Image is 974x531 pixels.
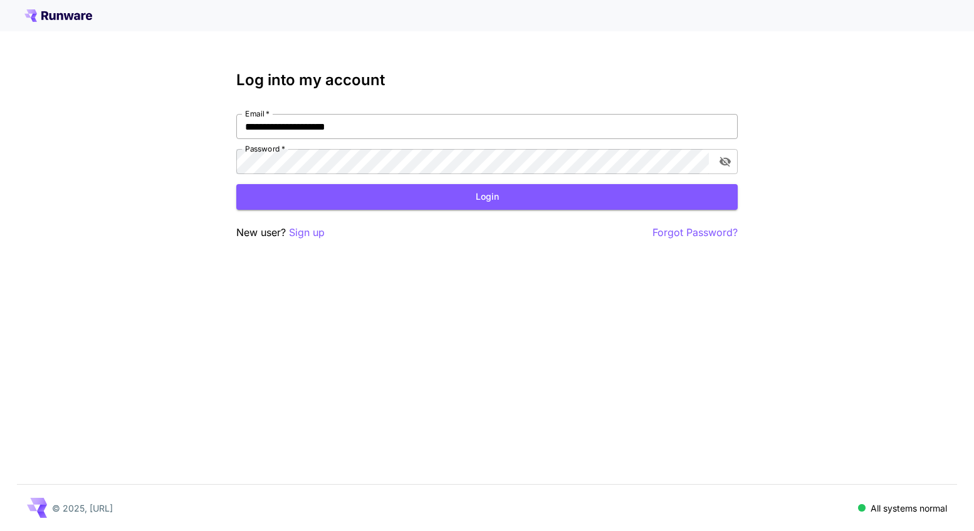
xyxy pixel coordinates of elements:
p: New user? [236,225,325,240]
p: © 2025, [URL] [52,502,113,515]
label: Password [245,143,285,154]
button: Login [236,184,738,210]
p: All systems normal [871,502,947,515]
button: Sign up [289,225,325,240]
button: Forgot Password? [652,225,738,240]
button: toggle password visibility [714,150,736,173]
label: Email [245,108,270,119]
h3: Log into my account [236,71,738,89]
